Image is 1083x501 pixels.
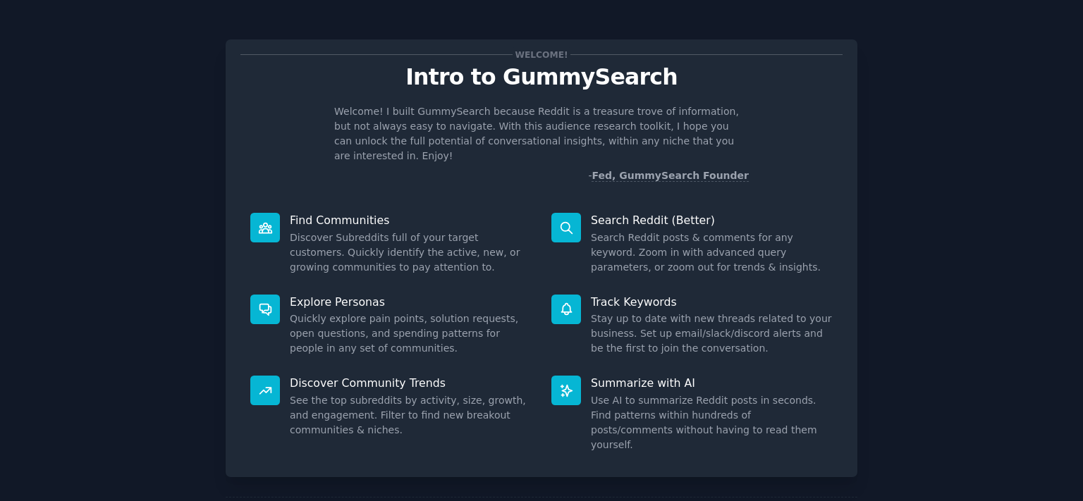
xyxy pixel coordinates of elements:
dd: Search Reddit posts & comments for any keyword. Zoom in with advanced query parameters, or zoom o... [591,230,833,275]
a: Fed, GummySearch Founder [592,170,749,182]
p: Explore Personas [290,295,532,309]
span: Welcome! [513,47,570,62]
dd: Discover Subreddits full of your target customers. Quickly identify the active, new, or growing c... [290,230,532,275]
p: Find Communities [290,213,532,228]
p: Summarize with AI [591,376,833,390]
p: Track Keywords [591,295,833,309]
dd: See the top subreddits by activity, size, growth, and engagement. Filter to find new breakout com... [290,393,532,438]
div: - [588,168,749,183]
p: Discover Community Trends [290,376,532,390]
p: Welcome! I built GummySearch because Reddit is a treasure trove of information, but not always ea... [334,104,749,163]
dd: Use AI to summarize Reddit posts in seconds. Find patterns within hundreds of posts/comments with... [591,393,833,452]
dd: Quickly explore pain points, solution requests, open questions, and spending patterns for people ... [290,311,532,356]
p: Intro to GummySearch [240,65,843,89]
p: Search Reddit (Better) [591,213,833,228]
dd: Stay up to date with new threads related to your business. Set up email/slack/discord alerts and ... [591,311,833,356]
